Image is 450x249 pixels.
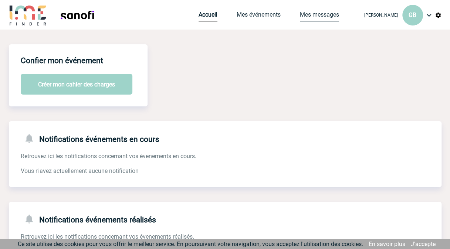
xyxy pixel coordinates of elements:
[21,167,139,174] span: Vous n'avez actuellement aucune notification
[24,133,39,144] img: notifications-24-px-g.png
[411,241,436,248] a: J'accepte
[21,233,194,240] span: Retrouvez ici les notifications concernant vos évenements réalisés.
[369,241,405,248] a: En savoir plus
[24,214,39,224] img: notifications-24-px-g.png
[21,133,159,144] h4: Notifications événements en cours
[300,11,339,21] a: Mes messages
[18,241,363,248] span: Ce site utilise des cookies pour vous offrir le meilleur service. En poursuivant votre navigation...
[21,74,132,95] button: Créer mon cahier des charges
[364,13,398,18] span: [PERSON_NAME]
[237,11,281,21] a: Mes événements
[409,11,416,18] span: GB
[21,153,196,160] span: Retrouvez ici les notifications concernant vos évenements en cours.
[21,214,156,224] h4: Notifications événements réalisés
[21,56,103,65] h4: Confier mon événement
[9,4,47,25] img: IME-Finder
[199,11,217,21] a: Accueil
